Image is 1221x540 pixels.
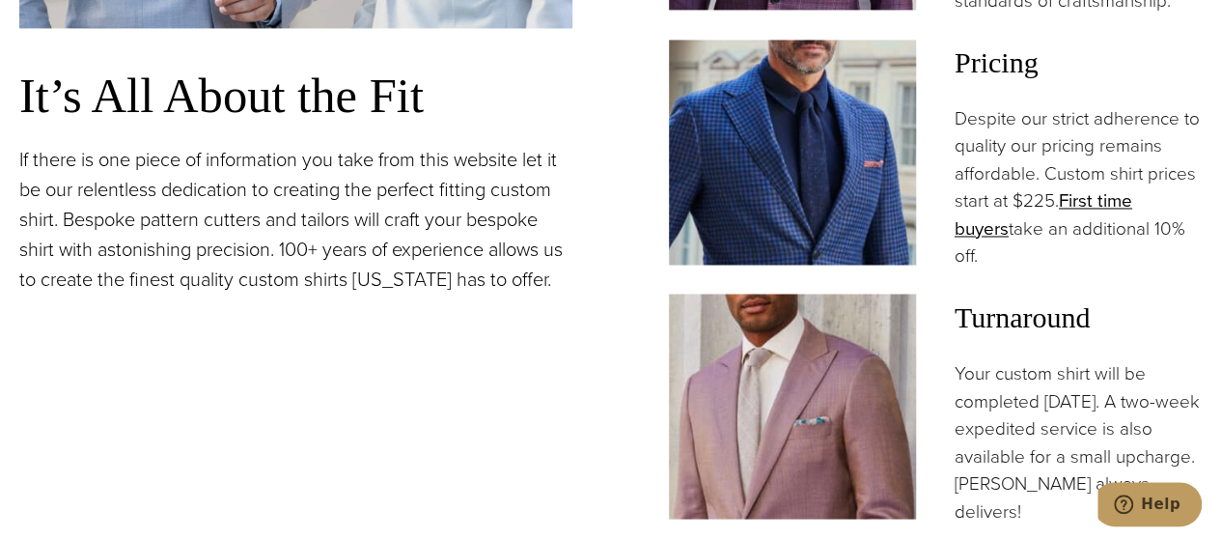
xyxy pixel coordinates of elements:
img: Client wearing navy custom dress shirt under custom tailored sportscoat. [669,40,916,265]
p: If there is one piece of information you take from this website let it be our relentless dedicati... [19,145,572,295]
span: Turnaround [955,294,1202,340]
img: Client in white custom dress shirt with off white tie and pink bespoke sportscoat. [669,294,916,519]
h3: It’s All About the Fit [19,67,572,126]
a: First time buyers [955,187,1132,242]
p: Your custom shirt will be completed [DATE]. A two-week expedited service is also available for a ... [955,359,1202,525]
p: Despite our strict adherence to quality our pricing remains affordable. Custom shirt prices start... [955,105,1202,270]
iframe: Opens a widget where you can chat to one of our agents [1097,482,1202,530]
span: Pricing [955,40,1202,86]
